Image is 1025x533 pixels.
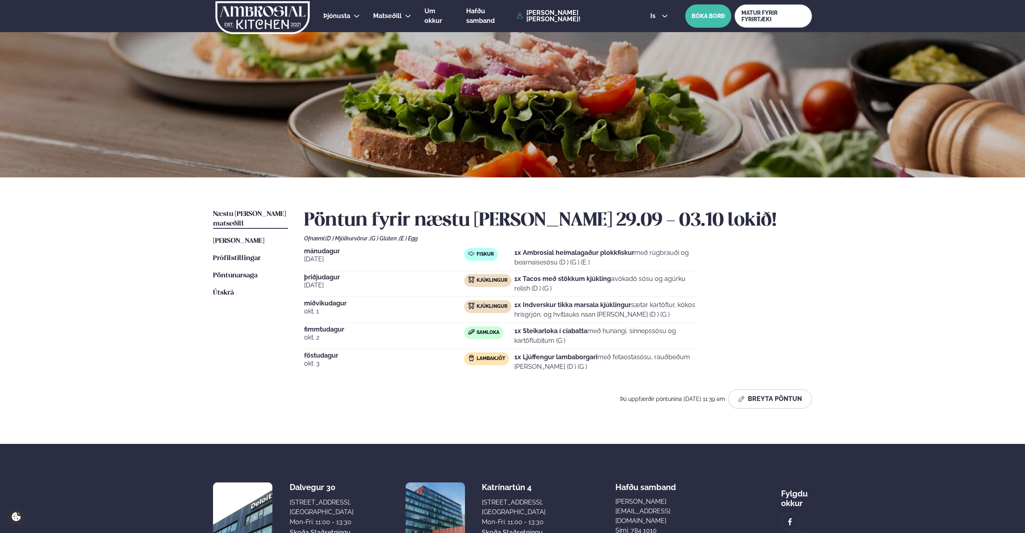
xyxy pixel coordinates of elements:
strong: 1x Tacos með stökkum kjúkling [514,275,611,283]
a: Næstu [PERSON_NAME] matseðill [213,210,288,229]
span: (E ) Egg [399,235,418,242]
span: Kjúklingur [477,277,507,284]
div: Katrínartún 4 [482,482,546,492]
img: fish.svg [468,250,475,257]
img: sandwich-new-16px.svg [468,329,475,335]
span: Pöntunarsaga [213,272,258,279]
img: chicken.svg [468,277,475,283]
a: [PERSON_NAME][EMAIL_ADDRESS][DOMAIN_NAME] [615,497,712,526]
span: Útskrá [213,289,234,296]
span: Kjúklingur [477,303,507,310]
span: þriðjudagur [304,274,464,281]
div: Dalvegur 30 [290,482,353,492]
a: Pöntunarsaga [213,271,258,281]
span: Þjónusta [323,12,350,20]
p: sætar kartöflur, kókos hrísgrjón, og hvítlauks naan [PERSON_NAME] (D ) (G ) [514,300,697,319]
p: með hunangi, sinnepssósu og kartöflubitum (G ) [514,326,697,346]
span: (D ) Mjólkurvörur , [325,235,370,242]
a: Um okkur [424,6,453,26]
span: is [650,13,658,19]
span: Matseðill [373,12,402,20]
div: [STREET_ADDRESS], [GEOGRAPHIC_DATA] [290,498,353,517]
div: Fylgdu okkur [781,482,812,508]
span: okt. 1 [304,307,464,316]
button: is [644,13,674,19]
a: MATUR FYRIR FYRIRTÆKI [735,4,812,28]
span: [DATE] [304,254,464,264]
a: Prófílstillingar [213,254,261,263]
span: Hafðu samband [466,7,495,24]
span: föstudagur [304,352,464,359]
span: Prófílstillingar [213,255,261,262]
span: Fiskur [477,251,494,258]
span: Lambakjöt [477,356,505,362]
a: [PERSON_NAME] [PERSON_NAME]! [517,10,632,22]
p: með fetaostasósu, rauðbeðum [PERSON_NAME] (D ) (G ) [514,352,697,372]
strong: 1x Indverskur tikka marsala kjúklingur [514,301,631,309]
p: með rúgbrauði og bearnaisesósu (D ) (G ) (E ) [514,248,697,267]
button: Breyta Pöntun [728,389,812,409]
span: mánudagur [304,248,464,254]
strong: 1x Ljúffengur lambaborgari [514,353,597,361]
strong: 1x Ambrosial heimalagaður plokkfiskur [514,249,634,256]
h2: Pöntun fyrir næstu [PERSON_NAME] 29.09 - 03.10 lokið! [304,210,812,232]
span: Um okkur [424,7,442,24]
span: okt. 3 [304,359,464,368]
p: avókadó sósu og agúrku relish (D ) (G ) [514,274,697,293]
span: fimmtudagur [304,326,464,333]
a: [PERSON_NAME] [213,236,264,246]
span: Þú uppfærðir pöntunina [DATE] 11:39 am [620,396,725,402]
img: image alt [785,517,794,527]
span: okt. 2 [304,333,464,342]
strong: 1x Steikarloka í ciabatta [514,327,587,335]
span: Næstu [PERSON_NAME] matseðill [213,211,286,227]
div: Ofnæmi: [304,235,812,242]
a: Útskrá [213,288,234,298]
img: chicken.svg [468,303,475,309]
button: BÓKA BORÐ [685,4,731,28]
span: Samloka [477,330,499,336]
a: Matseðill [373,11,402,21]
div: Mon-Fri: 11:00 - 13:30 [290,517,353,527]
img: logo [215,1,311,34]
a: image alt [781,513,798,530]
a: Hafðu samband [466,6,513,26]
a: Þjónusta [323,11,350,21]
span: [DATE] [304,281,464,290]
span: miðvikudagur [304,300,464,307]
a: Cookie settings [8,509,24,525]
span: (G ) Glúten , [370,235,399,242]
span: Hafðu samband [615,476,676,492]
div: [STREET_ADDRESS], [GEOGRAPHIC_DATA] [482,498,546,517]
div: Mon-Fri: 11:00 - 13:30 [482,517,546,527]
img: Lamb.svg [468,355,475,361]
span: [PERSON_NAME] [213,238,264,244]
